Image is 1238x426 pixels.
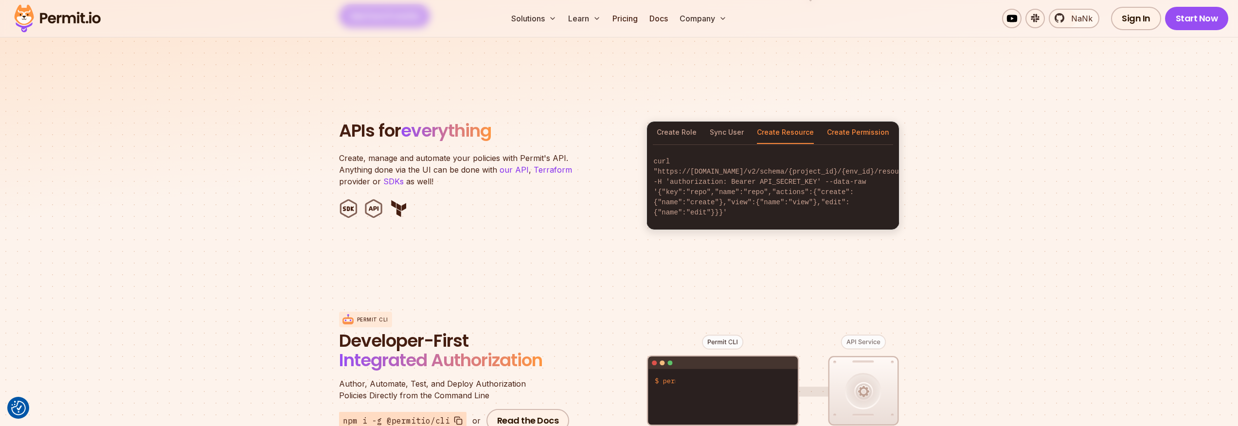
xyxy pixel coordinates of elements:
h2: APIs for [339,121,635,141]
button: Company [676,9,731,28]
p: Permit CLI [357,316,388,323]
a: SDKs [383,177,404,186]
button: Sync User [710,122,744,144]
code: curl "https://[DOMAIN_NAME]/v2/schema/{project_id}/{env_id}/resources" -H 'authorization: Bearer ... [647,149,899,226]
img: Permit logo [10,2,105,35]
button: Create Role [657,122,697,144]
button: Solutions [507,9,560,28]
a: Docs [646,9,672,28]
span: Developer-First [339,331,573,351]
a: our API [500,165,529,175]
span: Integrated Authorization [339,348,542,373]
p: Create, manage and automate your policies with Permit's API. Anything done via the UI can be done... [339,152,582,187]
a: Pricing [609,9,642,28]
button: Create Permission [827,122,889,144]
p: Policies Directly from the Command Line [339,378,573,401]
a: Terraform [534,165,572,175]
span: Author, Automate, Test, and Deploy Authorization [339,378,573,390]
span: NaNk [1065,13,1093,24]
button: Consent Preferences [11,401,26,415]
button: Create Resource [757,122,814,144]
a: NaNk [1049,9,1099,28]
img: Revisit consent button [11,401,26,415]
a: Sign In [1111,7,1161,30]
button: Learn [564,9,605,28]
span: everything [401,118,491,143]
a: Start Now [1165,7,1229,30]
